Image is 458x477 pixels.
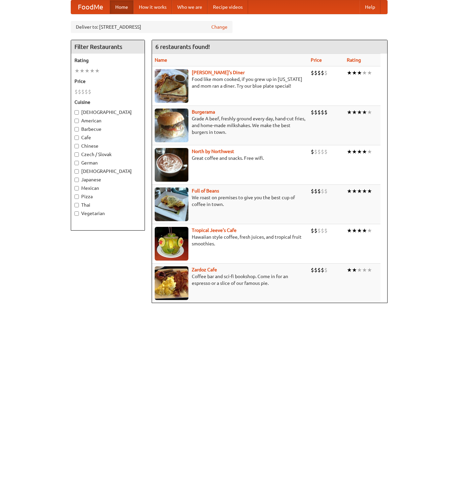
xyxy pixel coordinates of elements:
[74,186,79,190] input: Mexican
[90,67,95,74] li: ★
[155,57,167,63] a: Name
[362,109,367,116] li: ★
[71,40,145,54] h4: Filter Restaurants
[352,266,357,274] li: ★
[74,169,79,174] input: [DEMOGRAPHIC_DATA]
[74,203,79,207] input: Thai
[367,227,372,234] li: ★
[74,126,141,132] label: Barbecue
[192,267,217,272] a: Zardoz Cafe
[74,78,141,85] h5: Price
[362,148,367,155] li: ★
[311,57,322,63] a: Price
[314,148,317,155] li: $
[357,187,362,195] li: ★
[155,227,188,261] img: jeeves.jpg
[74,210,141,217] label: Vegetarian
[347,148,352,155] li: ★
[347,227,352,234] li: ★
[352,69,357,77] li: ★
[357,227,362,234] li: ★
[74,136,79,140] input: Cafe
[357,148,362,155] li: ★
[317,109,321,116] li: $
[321,266,324,274] li: $
[367,148,372,155] li: ★
[314,187,317,195] li: $
[314,227,317,234] li: $
[172,0,208,14] a: Who we are
[367,69,372,77] li: ★
[324,227,328,234] li: $
[311,109,314,116] li: $
[352,148,357,155] li: ★
[74,176,141,183] label: Japanese
[74,143,141,149] label: Chinese
[155,43,210,50] ng-pluralize: 6 restaurants found!
[155,234,305,247] p: Hawaiian style coffee, fresh juices, and tropical fruit smoothies.
[192,188,219,193] a: Full of Beans
[95,67,100,74] li: ★
[74,161,79,165] input: German
[155,273,305,287] p: Coffee bar and sci-fi bookshop. Come in for an espresso or a slice of our famous pie.
[321,109,324,116] li: $
[314,266,317,274] li: $
[85,67,90,74] li: ★
[74,202,141,208] label: Thai
[192,149,234,154] a: North by Northwest
[317,266,321,274] li: $
[317,69,321,77] li: $
[324,109,328,116] li: $
[74,152,79,157] input: Czech / Slovak
[74,134,141,141] label: Cafe
[74,159,141,166] label: German
[85,88,88,95] li: $
[362,227,367,234] li: ★
[347,266,352,274] li: ★
[74,127,79,131] input: Barbecue
[155,76,305,89] p: Food like mom cooked, if you grew up in [US_STATE] and mom ran a diner. Try our blue plate special!
[352,109,357,116] li: ★
[74,67,80,74] li: ★
[347,69,352,77] li: ★
[324,148,328,155] li: $
[362,187,367,195] li: ★
[74,151,141,158] label: Czech / Slovak
[367,266,372,274] li: ★
[362,266,367,274] li: ★
[357,266,362,274] li: ★
[71,21,233,33] div: Deliver to: [STREET_ADDRESS]
[155,266,188,300] img: zardoz.jpg
[314,69,317,77] li: $
[133,0,172,14] a: How it works
[74,99,141,106] h5: Cuisine
[74,211,79,216] input: Vegetarian
[74,109,141,116] label: [DEMOGRAPHIC_DATA]
[155,115,305,136] p: Grade A beef, freshly ground every day, hand-cut fries, and home-made milkshakes. We make the bes...
[311,69,314,77] li: $
[74,178,79,182] input: Japanese
[311,187,314,195] li: $
[324,187,328,195] li: $
[192,109,215,115] a: Burgerama
[74,168,141,175] label: [DEMOGRAPHIC_DATA]
[80,67,85,74] li: ★
[74,193,141,200] label: Pizza
[88,88,91,95] li: $
[317,187,321,195] li: $
[362,69,367,77] li: ★
[360,0,380,14] a: Help
[321,227,324,234] li: $
[74,110,79,115] input: [DEMOGRAPHIC_DATA]
[74,119,79,123] input: American
[317,148,321,155] li: $
[321,69,324,77] li: $
[74,144,79,148] input: Chinese
[211,24,227,30] a: Change
[352,187,357,195] li: ★
[192,228,237,233] a: Tropical Jeeve's Cafe
[352,227,357,234] li: ★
